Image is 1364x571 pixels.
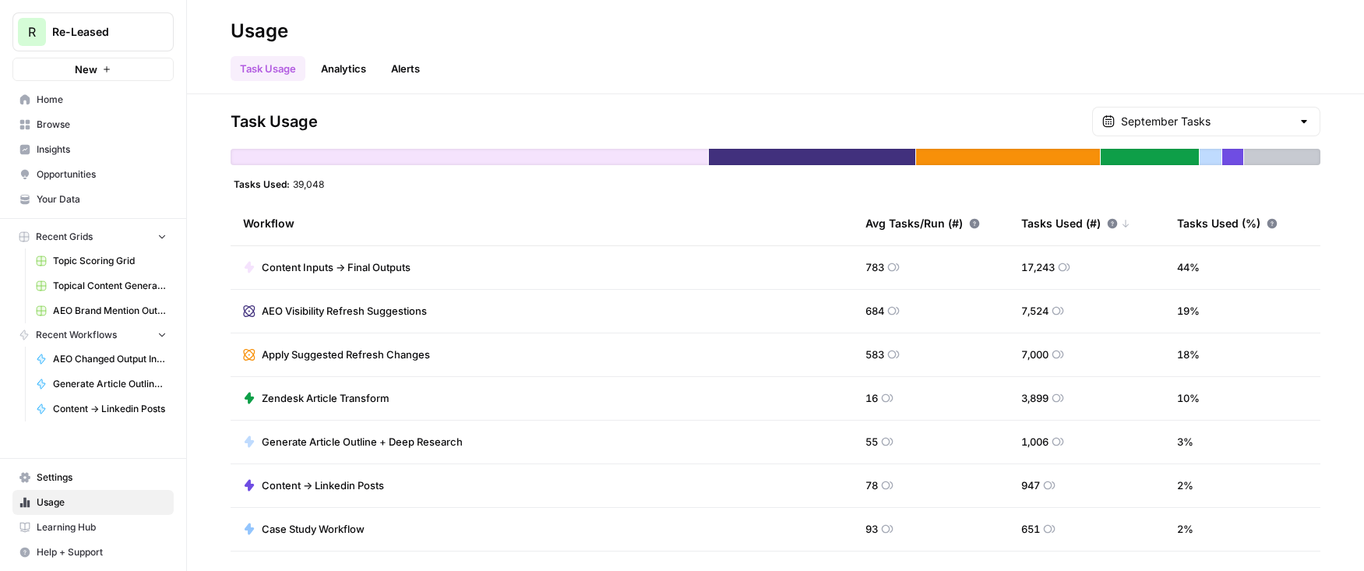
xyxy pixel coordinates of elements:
button: Recent Grids [12,225,174,248]
span: AEO Visibility Refresh Suggestions [262,303,427,319]
a: Generate Article Outline + Deep Research [29,372,174,397]
span: Help + Support [37,545,167,559]
a: Opportunities [12,162,174,187]
span: 55 [865,434,878,449]
input: September Tasks [1121,114,1292,129]
span: 2 % [1177,478,1193,493]
span: Insights [37,143,167,157]
span: 18 % [1177,347,1200,362]
a: Alerts [382,56,429,81]
div: Tasks Used (#) [1021,203,1130,245]
span: 583 [865,347,884,362]
span: Content Inputs -> Final Outputs [262,259,411,275]
a: Learning Hub [12,515,174,540]
a: Case Study Workflow [243,521,365,537]
span: 7,524 [1021,303,1049,319]
a: Content Inputs -> Final Outputs [243,259,411,275]
span: 10 % [1177,390,1200,406]
span: 3 % [1177,434,1193,449]
span: Apply Suggested Refresh Changes [262,347,430,362]
span: Generate Article Outline + Deep Research [53,377,167,391]
span: Your Data [37,192,167,206]
span: 44 % [1177,259,1200,275]
span: Task Usage [231,111,318,132]
span: Content -> Linkedin Posts [53,402,167,416]
span: Usage [37,495,167,509]
a: Your Data [12,187,174,212]
a: Home [12,87,174,112]
a: Analytics [312,56,375,81]
span: Home [37,93,167,107]
span: 651 [1021,521,1040,537]
div: Usage [231,19,288,44]
a: Task Usage [231,56,305,81]
a: Topic Scoring Grid [29,248,174,273]
a: Insights [12,137,174,162]
span: R [28,23,36,41]
span: Tasks Used: [234,178,290,190]
span: Topic Scoring Grid [53,254,167,268]
span: 19 % [1177,303,1200,319]
span: Topical Content Generation Grid [53,279,167,293]
span: Recent Workflows [36,328,117,342]
a: Topical Content Generation Grid [29,273,174,298]
span: Opportunities [37,167,167,182]
a: Browse [12,112,174,137]
span: 783 [865,259,884,275]
span: 684 [865,303,884,319]
span: 93 [865,521,878,537]
span: Content -> Linkedin Posts [262,478,384,493]
span: 1,006 [1021,434,1049,449]
a: Content -> Linkedin Posts [29,397,174,421]
span: New [75,62,97,77]
a: Content -> Linkedin Posts [243,478,384,493]
span: 16 [865,390,878,406]
span: 7,000 [1021,347,1049,362]
span: Settings [37,471,167,485]
button: Workspace: Re-Leased [12,12,174,51]
a: AEO Changed Output Instructions [29,347,174,372]
span: Browse [37,118,167,132]
span: Generate Article Outline + Deep Research [262,434,463,449]
span: Learning Hub [37,520,167,534]
span: AEO Brand Mention Outreach [53,304,167,318]
div: Tasks Used (%) [1177,203,1278,245]
a: Generate Article Outline + Deep Research [243,434,463,449]
div: Avg Tasks/Run (#) [865,203,980,245]
button: New [12,58,174,81]
span: 2 % [1177,521,1193,537]
span: Recent Grids [36,230,93,244]
a: Zendesk Article Transform [243,390,389,406]
span: 17,243 [1021,259,1055,275]
span: AEO Changed Output Instructions [53,352,167,366]
span: Re-Leased [52,24,146,40]
a: Settings [12,465,174,490]
span: 3,899 [1021,390,1049,406]
span: 78 [865,478,878,493]
span: Case Study Workflow [262,521,365,537]
span: Zendesk Article Transform [262,390,389,406]
span: 39,048 [293,178,324,190]
a: Usage [12,490,174,515]
div: Workflow [243,203,841,245]
button: Recent Workflows [12,323,174,347]
button: Help + Support [12,540,174,565]
a: AEO Brand Mention Outreach [29,298,174,323]
span: 947 [1021,478,1040,493]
